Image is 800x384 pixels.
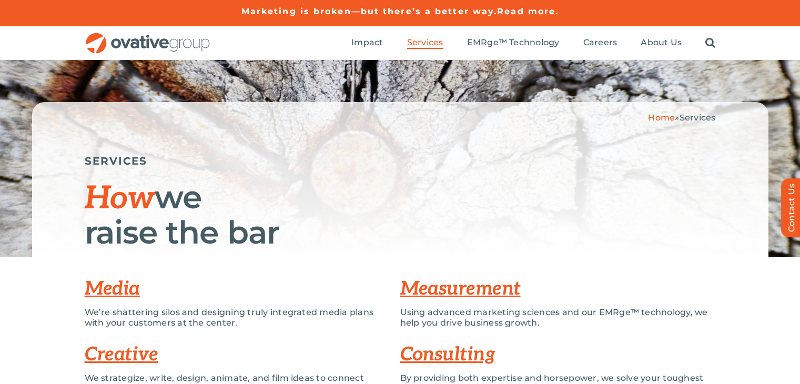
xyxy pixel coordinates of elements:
[467,37,560,49] a: EMRge™ Technology
[85,180,716,249] h1: we raise the bar
[85,32,211,42] a: OG_Full_horizontal_RGB
[85,277,140,300] a: Media
[680,113,716,123] span: Services
[583,37,617,48] span: Careers
[85,155,716,167] h5: SERVICES
[400,277,521,300] a: Measurement
[407,37,443,48] span: Services
[351,26,715,60] nav: Menu
[400,343,495,366] a: Consulting
[85,343,158,366] a: Creative
[351,37,383,48] span: Impact
[641,37,682,49] a: About Us
[648,113,675,123] a: Home
[85,307,384,328] p: We’re shattering silos and designing truly integrated media plans with your customers at the center.
[241,6,498,16] a: Marketing is broken—but there’s a better way.
[705,37,715,49] a: Search
[85,180,155,218] span: How
[641,37,682,48] span: About Us
[351,37,383,49] a: Impact
[497,6,559,16] a: Read more.
[648,113,715,123] span: »
[400,307,716,328] p: Using advanced marketing sciences and our EMRge™ technology, we help you drive business growth.
[407,37,443,49] a: Services
[467,37,560,48] span: EMRge™ Technology
[583,37,617,49] a: Careers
